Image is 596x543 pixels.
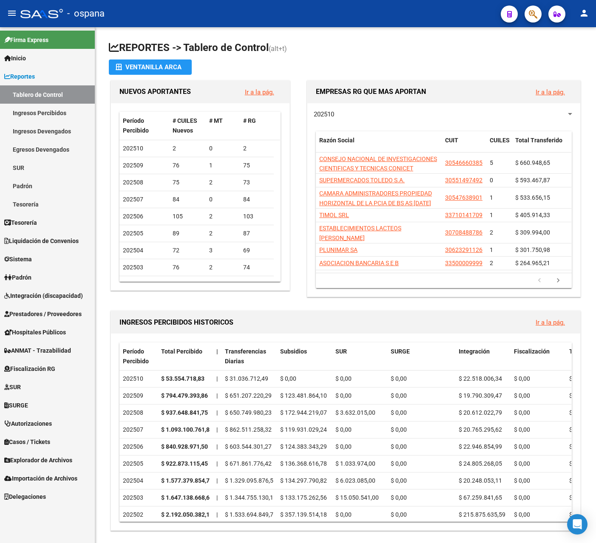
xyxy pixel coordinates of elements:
span: $ 0,00 [391,511,407,518]
strong: $ 2.192.050.382,16 [161,511,213,518]
div: 84 [243,195,270,204]
datatable-header-cell: Razón Social [316,131,442,159]
div: 105 [173,212,203,221]
mat-icon: menu [7,8,17,18]
strong: $ 1.577.379.854,72 [161,477,213,484]
datatable-header-cell: Total Transferido [512,131,571,159]
span: $ 22.946.854,99 [459,443,502,450]
span: $ 0,00 [569,392,585,399]
span: $ 0,00 [391,375,407,382]
span: $ 20.248.053,11 [459,477,502,484]
button: Ir a la pág. [238,84,281,100]
span: Autorizaciones [4,419,52,428]
span: | [216,426,218,433]
span: 2 [490,260,493,266]
div: 202504 [123,476,154,486]
span: NUEVOS APORTANTES [119,88,191,96]
span: SUPERMERCADOS TOLEDO S.A. [319,177,405,184]
span: $ 405.914,33 [515,212,550,218]
span: Delegaciones [4,492,46,501]
span: 202508 [123,179,143,186]
span: $ 3.632.015,00 [335,409,375,416]
datatable-header-cell: CUILES [486,131,512,159]
span: $ 0,00 [514,392,530,399]
datatable-header-cell: Transferencias Diarias [221,342,277,370]
div: 103 [243,212,270,221]
span: $ 0,00 [514,477,530,484]
span: PLUNIMAR SA [319,246,358,253]
span: $ 650.749.980,23 [225,409,272,416]
button: Ir a la pág. [529,84,572,100]
span: # CUILES Nuevos [173,117,197,134]
span: # MT [209,117,223,124]
span: Sistema [4,255,32,264]
span: $ 0,00 [514,443,530,450]
datatable-header-cell: Fiscalización [511,342,566,370]
span: ANMAT - Trazabilidad [4,346,71,355]
div: 2 [209,178,236,187]
strong: $ 840.928.971,50 [161,443,208,450]
span: $ 0,00 [335,443,352,450]
div: 75 [243,161,270,170]
span: $ 603.544.301,27 [225,443,272,450]
div: 202506 [123,442,154,452]
span: 1 [490,212,493,218]
datatable-header-cell: Subsidios [277,342,332,370]
span: 202510 [123,145,143,152]
span: $ 671.861.776,42 [225,460,272,467]
span: 202506 [123,213,143,220]
strong: $ 922.873.115,45 [161,460,208,467]
span: $ 20.765.295,62 [459,426,502,433]
div: 87 [243,229,270,238]
button: Ir a la pág. [529,314,572,330]
div: 73 [243,178,270,187]
span: Hospitales Públicos [4,328,66,337]
span: $ 1.344.755.130,15 [225,494,277,501]
span: Casos / Tickets [4,437,50,447]
span: | [216,409,218,416]
span: 202507 [123,196,143,203]
span: EMPRESAS RG QUE MAS APORTAN [316,88,426,96]
span: Fiscalización [514,348,550,355]
span: | [216,460,218,467]
div: 0 [209,144,236,153]
span: INGRESOS PERCIBIDOS HISTORICOS [119,318,233,326]
datatable-header-cell: Período Percibido [119,342,158,370]
span: $ 593.467,87 [515,177,550,184]
span: $ 22.518.006,34 [459,375,502,382]
div: 74 [243,263,270,272]
div: Ventanilla ARCA [116,59,185,75]
span: $ 19.790.309,47 [459,392,502,399]
span: $ 0,00 [569,375,585,382]
span: $ 0,00 [391,443,407,450]
span: $ 357.139.514,18 [280,511,327,518]
div: 65 [173,280,203,289]
span: $ 651.207.220,29 [225,392,272,399]
span: $ 123.481.864,10 [280,392,327,399]
span: CONSEJO NACIONAL DE INVESTIGACIONES CIENTIFICAS Y TECNICAS CONICET [319,156,437,172]
span: Período Percibido [123,117,149,134]
datatable-header-cell: Total Percibido [158,342,213,370]
span: CUIT [445,137,458,144]
span: $ 0,00 [391,409,407,416]
span: 30708488786 [445,229,482,236]
span: $ 0,00 [514,375,530,382]
strong: $ 53.554.718,83 [161,375,204,382]
span: Liquidación de Convenios [4,236,79,246]
span: $ 0,00 [391,477,407,484]
span: 33710141709 [445,212,482,218]
span: Período Percibido [123,348,149,365]
span: Subsidios [280,348,307,355]
span: SURGE [4,401,28,410]
span: 1 [490,246,493,253]
span: Razón Social [319,137,355,144]
span: $ 0,00 [280,375,296,382]
div: 202507 [123,425,154,435]
span: 202503 [123,264,143,271]
span: Importación de Archivos [4,474,77,483]
span: 202509 [123,162,143,169]
span: $ 301.750,98 [515,246,550,253]
span: 0 [490,177,493,184]
div: 76 [173,161,203,170]
span: Firma Express [4,35,48,45]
